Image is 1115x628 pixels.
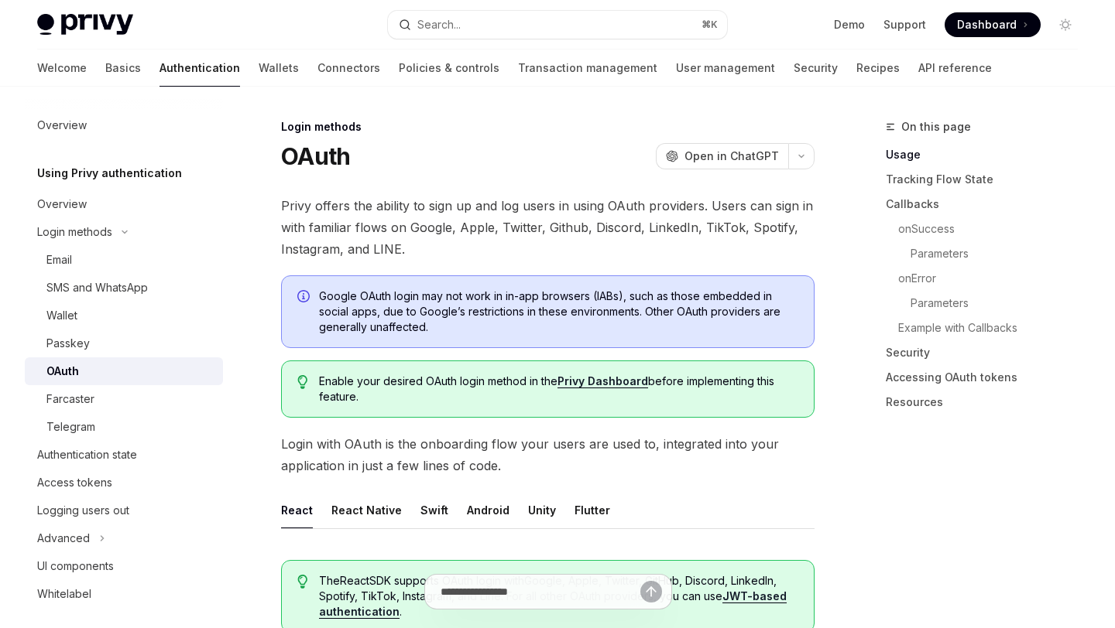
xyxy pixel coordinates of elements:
[25,580,223,608] a: Whitelabel
[886,167,1090,192] a: Tracking Flow State
[575,492,610,528] div: Flutter
[886,217,1090,241] a: onSuccess
[331,492,402,528] div: React Native
[281,119,815,135] div: Login methods
[25,357,223,385] a: OAuth
[281,195,815,260] span: Privy offers the ability to sign up and log users in using OAuth providers. Users can sign in wit...
[25,302,223,329] a: Wallet
[25,218,223,246] button: Toggle Login methods section
[702,19,718,31] span: ⌘ K
[1053,12,1078,37] button: Toggle dark mode
[25,111,223,139] a: Overview
[160,49,240,87] a: Authentication
[945,12,1041,37] a: Dashboard
[834,17,865,32] a: Demo
[25,469,223,497] a: Access tokens
[37,49,87,87] a: Welcome
[856,49,900,87] a: Recipes
[467,492,509,528] div: Android
[46,362,79,381] div: OAuth
[37,223,112,241] div: Login methods
[37,445,137,464] div: Authentication state
[886,241,1090,266] a: Parameters
[656,143,788,169] button: Open in ChatGPT
[37,473,112,492] div: Access tokens
[25,246,223,274] a: Email
[46,390,94,408] div: Farcaster
[281,492,313,528] div: React
[399,49,499,87] a: Policies & controls
[557,374,648,388] a: Privy Dashboard
[46,278,148,297] div: SMS and WhatsApp
[46,306,77,325] div: Wallet
[886,316,1090,340] a: Example with Callbacks
[319,288,798,335] span: Google OAuth login may not work in in-app browsers (IABs), such as those embedded in social apps,...
[259,49,299,87] a: Wallets
[886,390,1090,415] a: Resources
[25,190,223,218] a: Overview
[46,251,72,269] div: Email
[25,274,223,302] a: SMS and WhatsApp
[37,501,129,520] div: Logging users out
[105,49,141,87] a: Basics
[676,49,775,87] a: User management
[37,585,91,603] div: Whitelabel
[886,291,1090,316] a: Parameters
[37,557,114,575] div: UI components
[281,142,350,170] h1: OAuth
[46,418,95,436] div: Telegram
[25,524,223,552] button: Toggle Advanced section
[420,492,448,528] div: Swift
[886,340,1090,365] a: Security
[441,575,640,609] input: Ask a question...
[25,497,223,524] a: Logging users out
[25,441,223,469] a: Authentication state
[417,15,461,34] div: Search...
[518,49,657,87] a: Transaction management
[388,11,726,39] button: Open search
[37,14,133,36] img: light logo
[901,118,971,136] span: On this page
[297,375,308,389] svg: Tip
[25,552,223,580] a: UI components
[319,374,798,404] span: Enable your desired OAuth login method in the before implementing this feature.
[281,433,815,476] span: Login with OAuth is the onboarding flow your users are used to, integrated into your application ...
[957,17,1017,32] span: Dashboard
[684,148,779,164] span: Open in ChatGPT
[794,49,838,87] a: Security
[25,385,223,413] a: Farcaster
[37,116,87,135] div: Overview
[297,290,313,305] svg: Info
[37,164,182,183] h5: Using Privy authentication
[25,329,223,357] a: Passkey
[640,581,662,602] button: Send message
[46,334,90,353] div: Passkey
[25,413,223,441] a: Telegram
[886,142,1090,167] a: Usage
[37,529,90,548] div: Advanced
[886,266,1090,291] a: onError
[886,365,1090,390] a: Accessing OAuth tokens
[528,492,556,528] div: Unity
[883,17,926,32] a: Support
[317,49,380,87] a: Connectors
[886,192,1090,217] a: Callbacks
[918,49,992,87] a: API reference
[37,195,87,213] div: Overview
